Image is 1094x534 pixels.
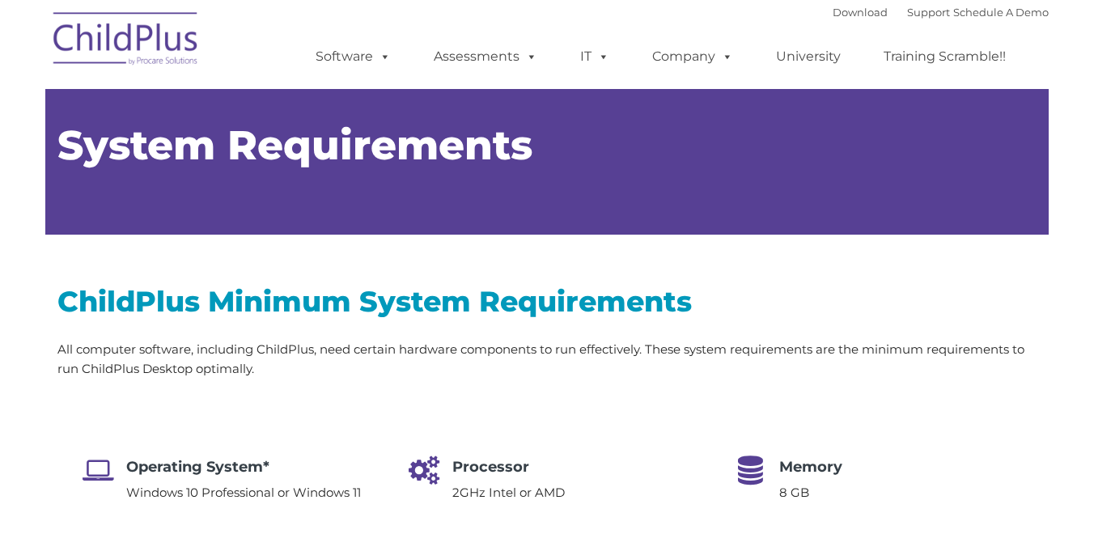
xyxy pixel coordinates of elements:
h2: ChildPlus Minimum System Requirements [57,283,1037,320]
p: All computer software, including ChildPlus, need certain hardware components to run effectively. ... [57,340,1037,379]
font: | [833,6,1049,19]
a: Schedule A Demo [953,6,1049,19]
a: Training Scramble!! [867,40,1022,73]
span: Processor [452,458,529,476]
span: Memory [779,458,842,476]
span: 2GHz Intel or AMD [452,485,565,500]
p: Windows 10 Professional or Windows 11 [126,483,361,502]
a: IT [564,40,625,73]
a: Software [299,40,407,73]
a: Download [833,6,888,19]
a: University [760,40,857,73]
h4: Operating System* [126,456,361,478]
img: ChildPlus by Procare Solutions [45,1,207,82]
span: System Requirements [57,121,532,170]
span: 8 GB [779,485,809,500]
a: Company [636,40,749,73]
a: Assessments [418,40,553,73]
a: Support [907,6,950,19]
